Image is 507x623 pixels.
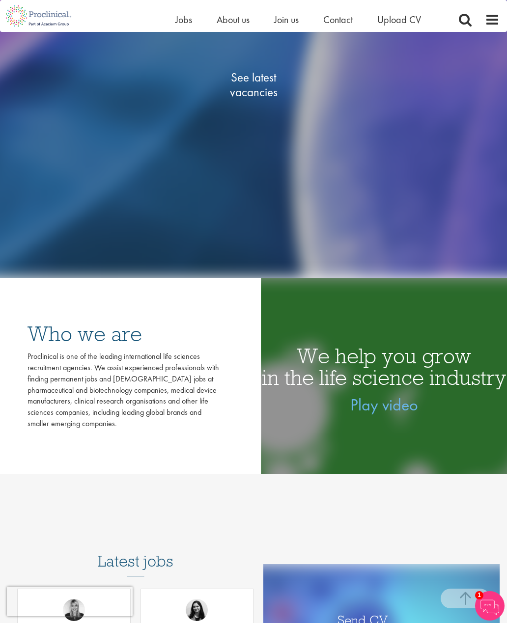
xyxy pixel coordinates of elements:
[28,351,219,430] div: Proclinical is one of the leading international life sciences recruitment agencies. We assist exp...
[350,394,418,415] a: Play video
[204,31,303,139] a: See latestvacancies
[323,13,353,26] a: Contact
[475,591,483,599] span: 1
[274,13,299,26] a: Join us
[175,13,192,26] a: Jobs
[186,599,208,621] img: Indre Stankeviciute
[261,345,507,388] h1: We help you grow in the life science industry
[475,591,505,621] img: Chatbot
[28,323,219,345] h3: Who we are
[377,13,421,26] a: Upload CV
[204,70,303,100] span: See latest vacancies
[98,528,173,576] h3: Latest jobs
[217,13,250,26] a: About us
[7,587,133,616] iframe: reCAPTCHA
